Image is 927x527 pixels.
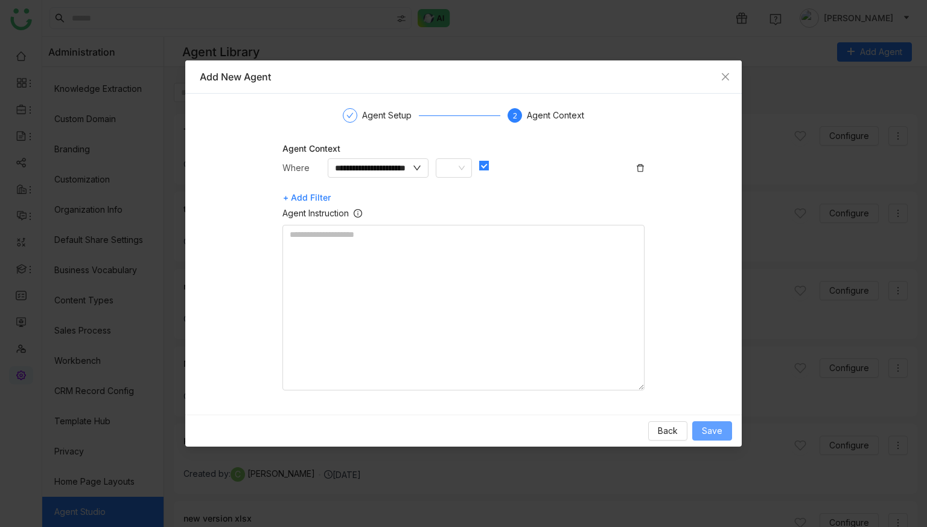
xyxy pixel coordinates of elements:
[282,163,310,173] span: Where
[362,108,419,123] div: Agent Setup
[658,424,678,438] span: Back
[692,421,732,441] button: Save
[648,421,687,441] button: Back
[527,108,584,123] div: Agent Context
[282,142,645,155] div: Agent Context
[709,60,742,93] button: Close
[513,111,517,120] span: 2
[200,70,727,83] div: Add New Agent
[283,188,331,207] span: + Add Filter
[282,207,362,220] label: Agent Instruction
[702,424,722,438] span: Save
